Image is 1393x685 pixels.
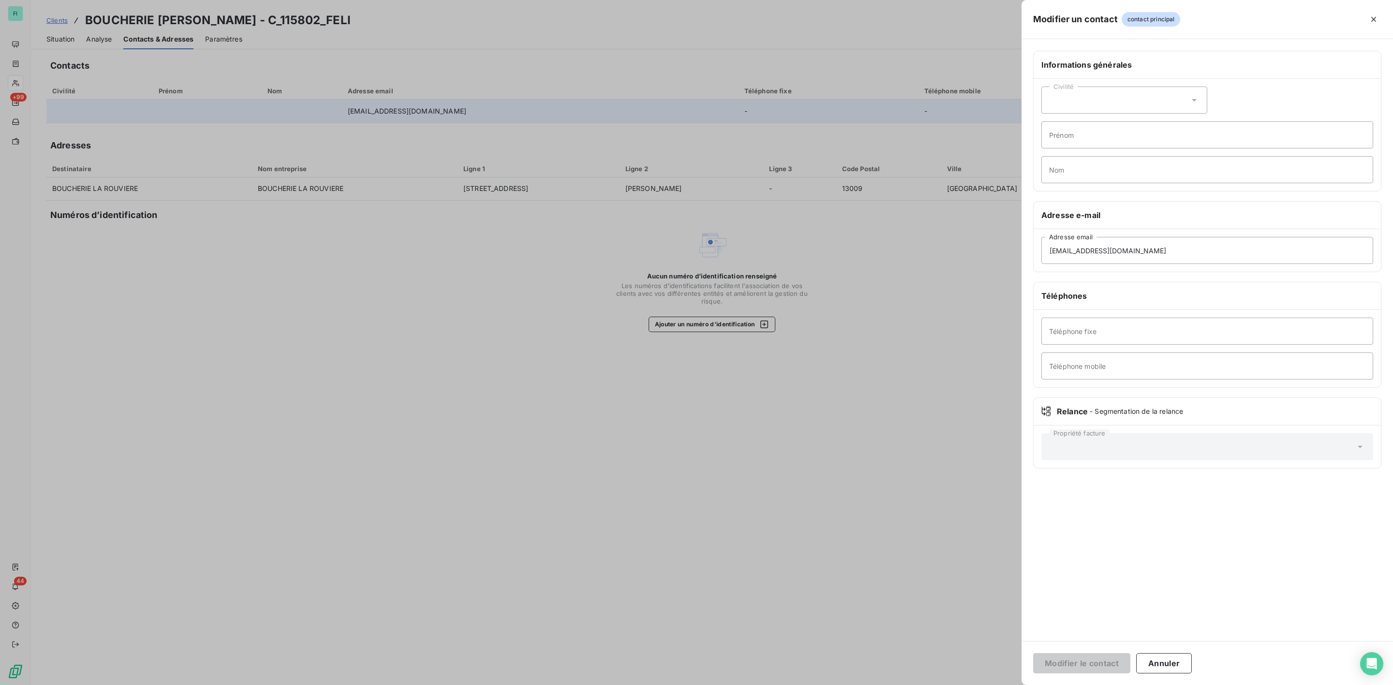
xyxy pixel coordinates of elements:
h6: Informations générales [1041,59,1373,71]
input: placeholder [1041,318,1373,345]
button: Annuler [1136,653,1192,673]
span: contact principal [1122,12,1181,27]
button: Modifier le contact [1033,653,1130,673]
input: placeholder [1041,156,1373,183]
input: placeholder [1041,121,1373,148]
h5: Modifier un contact [1033,13,1118,26]
input: placeholder [1041,237,1373,264]
div: Open Intercom Messenger [1360,652,1383,675]
div: Relance [1041,406,1373,417]
input: placeholder [1041,352,1373,379]
span: - Segmentation de la relance [1090,407,1183,416]
h6: Téléphones [1041,290,1373,302]
h6: Adresse e-mail [1041,209,1373,221]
